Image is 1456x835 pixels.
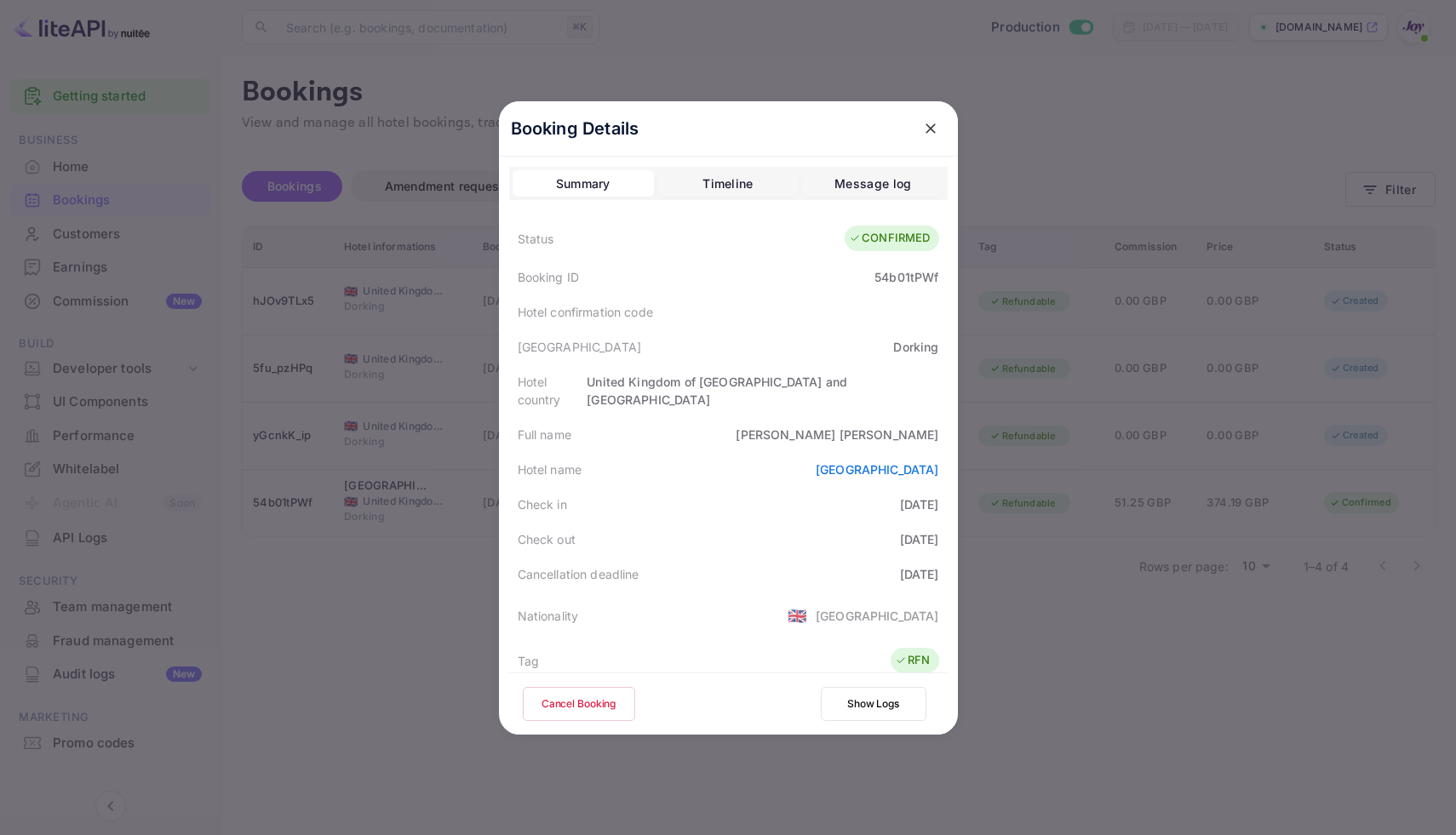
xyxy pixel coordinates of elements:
[736,426,938,443] div: [PERSON_NAME] [PERSON_NAME]
[900,565,939,583] div: [DATE]
[513,170,654,197] button: Summary
[518,426,571,443] div: Full name
[518,495,567,513] div: Check in
[816,462,939,477] a: [GEOGRAPHIC_DATA]
[915,113,946,144] button: close
[518,373,588,409] div: Hotel country
[702,174,753,194] div: Timeline
[518,338,642,356] div: [GEOGRAPHIC_DATA]
[518,652,539,670] div: Tag
[874,268,938,286] div: 54b01tPWf
[518,530,576,548] div: Check out
[788,600,807,631] span: United States
[821,687,926,721] button: Show Logs
[900,495,939,513] div: [DATE]
[518,303,653,321] div: Hotel confirmation code
[657,170,799,197] button: Timeline
[518,607,579,625] div: Nationality
[587,373,938,409] div: United Kingdom of [GEOGRAPHIC_DATA] and [GEOGRAPHIC_DATA]
[511,116,639,141] p: Booking Details
[523,687,635,721] button: Cancel Booking
[518,565,639,583] div: Cancellation deadline
[895,652,930,669] div: RFN
[900,530,939,548] div: [DATE]
[518,268,580,286] div: Booking ID
[518,230,554,248] div: Status
[802,170,943,197] button: Message log
[556,174,610,194] div: Summary
[816,607,939,625] div: [GEOGRAPHIC_DATA]
[893,338,938,356] div: Dorking
[518,460,582,478] div: Hotel name
[849,230,930,247] div: CONFIRMED
[834,174,911,194] div: Message log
